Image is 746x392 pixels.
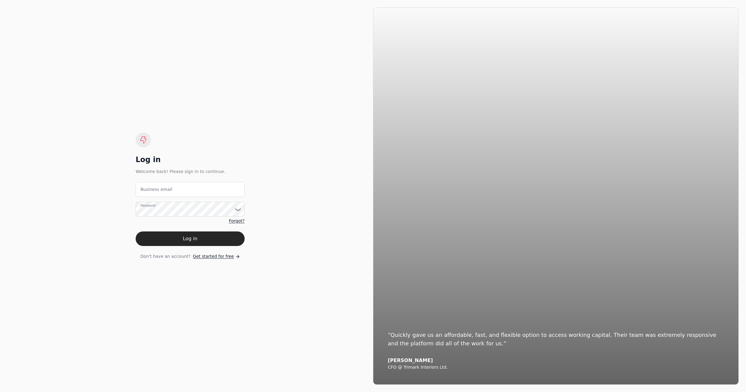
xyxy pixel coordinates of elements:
a: Forgot? [229,218,245,224]
button: Log in [136,231,245,246]
span: Get started for free [193,253,234,260]
div: “Quickly gave us an affordable, fast, and flexible option to access working capital. Their team w... [388,331,724,348]
div: CFO @ Trimark Interiors Ltd. [388,365,724,370]
div: [PERSON_NAME] [388,357,724,364]
div: Welcome back! Please sign in to continue. [136,168,245,175]
span: Don't have an account? [140,253,190,260]
label: Business email [140,186,172,193]
div: Log in [136,155,245,164]
a: Get started for free [193,253,240,260]
label: Password [140,203,155,208]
